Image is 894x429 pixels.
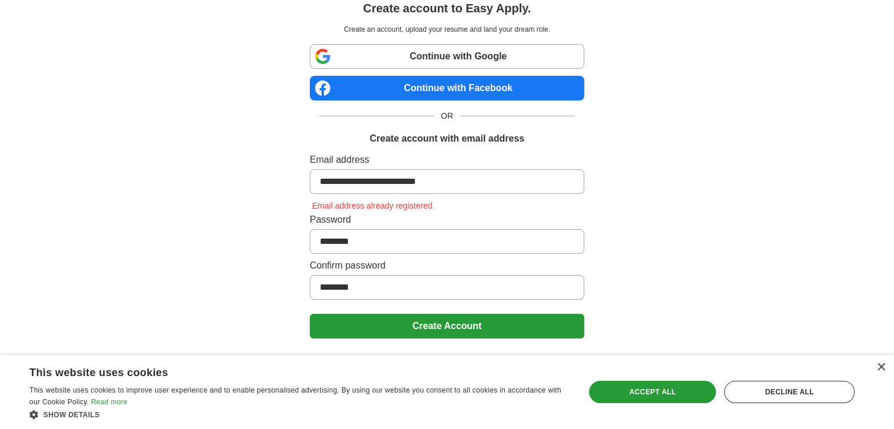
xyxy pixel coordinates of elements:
div: Close [876,363,885,372]
h1: Create account with email address [370,132,524,146]
div: This website uses cookies [29,362,539,380]
label: Email address [310,153,584,167]
span: Email address already registered. [310,201,437,210]
a: Read more, opens a new window [91,398,128,406]
button: Create Account [310,314,584,338]
label: Password [310,213,584,227]
label: Confirm password [310,259,584,273]
div: Show details [29,408,568,420]
div: Decline all [724,381,855,403]
p: Create an account, upload your resume and land your dream role. [312,24,582,35]
span: This website uses cookies to improve user experience and to enable personalised advertising. By u... [29,386,561,406]
div: Accept all [589,381,716,403]
span: Show details [43,411,100,419]
span: OR [434,110,460,122]
a: Continue with Google [310,44,584,69]
a: Continue with Facebook [310,76,584,100]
